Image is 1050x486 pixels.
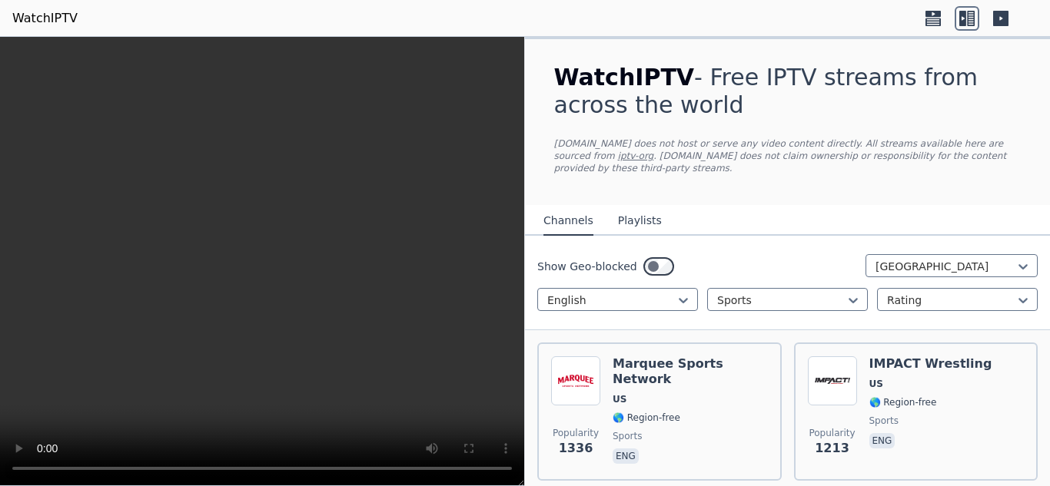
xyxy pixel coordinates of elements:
span: US [613,393,626,405]
img: Marquee Sports Network [551,356,600,405]
p: eng [869,433,895,448]
a: WatchIPTV [12,9,78,28]
h6: IMPACT Wrestling [869,356,992,372]
button: Playlists [618,207,662,236]
img: IMPACT Wrestling [808,356,857,405]
span: 🌎 Region-free [613,412,680,424]
h6: Marquee Sports Network [613,356,768,387]
span: 1213 [815,439,849,458]
span: sports [613,430,642,442]
p: eng [613,448,639,464]
span: 🌎 Region-free [869,396,937,408]
span: sports [869,415,899,427]
label: Show Geo-blocked [537,259,637,274]
span: WatchIPTV [554,64,695,91]
span: Popularity [553,427,599,439]
p: [DOMAIN_NAME] does not host or serve any video content directly. All streams available here are s... [554,137,1022,174]
span: US [869,378,883,390]
span: Popularity [809,427,855,439]
a: iptv-org [618,150,654,161]
span: 1336 [559,439,593,458]
h1: - Free IPTV streams from across the world [554,64,1022,119]
button: Channels [543,207,593,236]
